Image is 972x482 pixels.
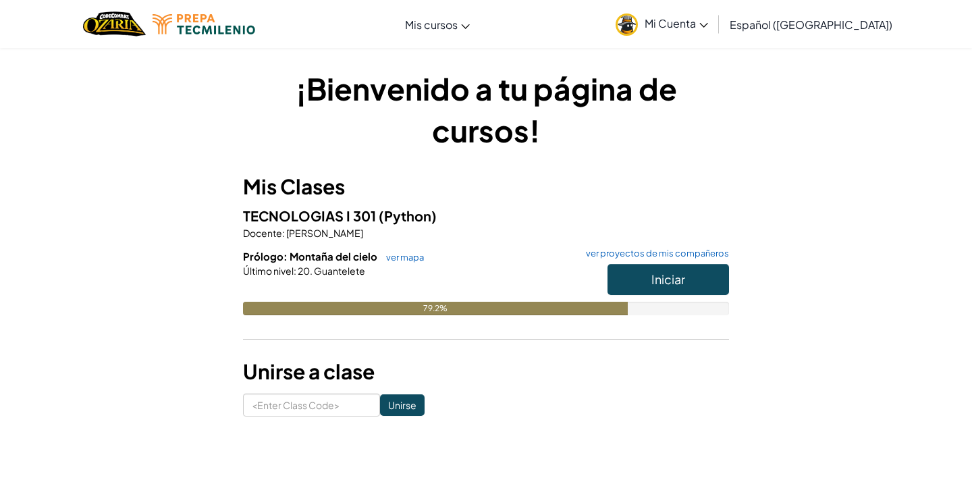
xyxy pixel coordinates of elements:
[83,10,146,38] a: Ozaria by CodeCombat logo
[296,265,313,277] span: 20.
[243,227,282,239] span: Docente
[294,265,296,277] span: :
[243,265,294,277] span: Último nivel
[153,14,255,34] img: Tecmilenio logo
[243,356,729,387] h3: Unirse a clase
[380,394,425,416] input: Unirse
[379,252,424,263] a: ver mapa
[285,227,363,239] span: [PERSON_NAME]
[579,249,729,258] a: ver proyectos de mis compañeros
[723,6,899,43] a: Español ([GEOGRAPHIC_DATA])
[651,271,685,287] span: Iniciar
[243,207,379,224] span: TECNOLOGIAS I 301
[730,18,892,32] span: Español ([GEOGRAPHIC_DATA])
[83,10,146,38] img: Home
[313,265,365,277] span: Guantelete
[243,250,379,263] span: Prólogo: Montaña del cielo
[616,14,638,36] img: avatar
[243,394,380,417] input: <Enter Class Code>
[243,171,729,202] h3: Mis Clases
[243,68,729,151] h1: ¡Bienvenido a tu página de cursos!
[243,302,628,315] div: 79.2%
[609,3,715,45] a: Mi Cuenta
[398,6,477,43] a: Mis cursos
[645,16,708,30] span: Mi Cuenta
[405,18,458,32] span: Mis cursos
[282,227,285,239] span: :
[607,264,729,295] button: Iniciar
[379,207,437,224] span: (Python)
